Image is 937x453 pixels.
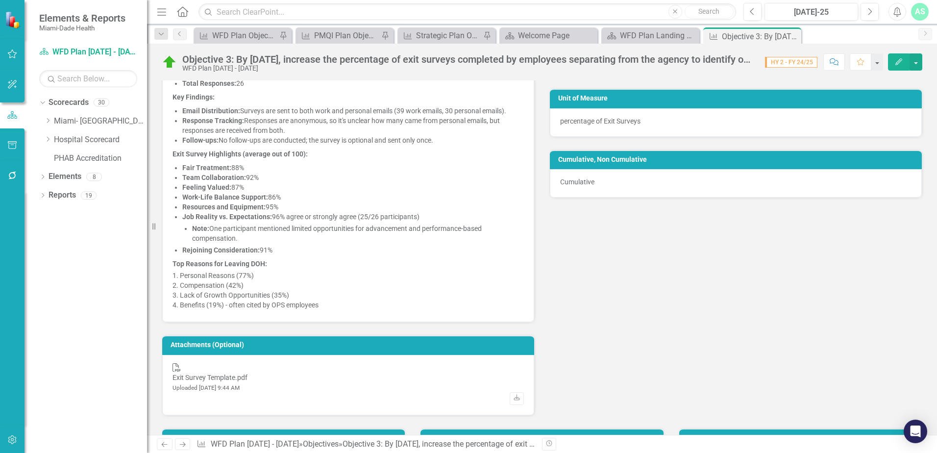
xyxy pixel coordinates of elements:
div: WFD Plan [DATE] - [DATE] [182,65,755,72]
div: Welcome Page [518,29,595,42]
li: One participant mentioned limited opportunities for advancement and performance-based compensation. [192,224,524,243]
strong: Response Tracking: [182,117,244,125]
small: Uploaded [DATE] 9:44 AM [173,384,240,391]
div: 30 [94,99,109,107]
strong: Email Distribution: [182,107,240,115]
strong: Exit Survey Highlights (average out of 100): [173,150,308,158]
li: 26 [182,78,524,88]
a: Reports [49,190,76,201]
div: 19 [81,191,97,200]
p: percentage of Exit Surveys [560,116,912,126]
li: 96% agree or strongly agree (25/26 participants) [182,212,524,243]
div: PMQI Plan Objective Report - 6/25 [314,29,379,42]
a: WFD Plan [DATE] - [DATE] [211,439,299,449]
a: Welcome Page [502,29,595,42]
li: 92% [182,173,524,182]
li: Surveys are sent to both work and personal emails (39 work emails, 30 personal emails). [182,106,524,116]
div: [DATE]-25 [768,6,855,18]
span: Elements & Reports [39,12,125,24]
strong: Key Findings: [173,93,215,101]
li: 91% [182,245,524,255]
small: Miami-Dade Health [39,24,125,32]
img: ClearPoint Strategy [5,11,22,28]
h3: Reporting Frequency [171,434,400,442]
strong: Rejoining Consideration: [182,246,260,254]
li: 95% [182,202,524,212]
button: Search [685,5,734,19]
strong: Follow-ups: [182,136,219,144]
div: WFD Plan Landing Page [620,29,697,42]
strong: Total Responses: [182,79,236,87]
span: Cumulative [560,178,594,186]
img: On Track [162,54,177,70]
input: Search Below... [39,70,137,87]
li: 86% [182,192,524,202]
a: Hospital Scorecard [54,134,147,146]
h3: Unit of Measure [558,95,917,102]
a: Scorecards [49,97,89,108]
button: [DATE]-25 [764,3,858,21]
input: Search ClearPoint... [198,3,736,21]
div: Exit Survey Template.pdf [173,373,247,382]
div: Objective 3: By [DATE], increase the percentage of exit surveys completed by employees separating... [722,30,799,43]
span: Search [698,7,719,15]
li: No follow-ups are conducted; the survey is optional and sent only once. [182,135,524,145]
a: WFD Plan Objective Report - 6/25 [196,29,277,42]
h3: Cumulative, Non Cumulative [558,156,917,163]
div: Strategic Plan Objective Report - 6/25 [416,29,481,42]
li: Compensation (42%) [180,280,524,290]
div: Objective 3: By [DATE], increase the percentage of exit surveys completed by employees separating... [182,54,755,65]
li: Personal Reasons (77%) [180,271,524,280]
div: 8 [86,173,102,181]
strong: Top Reasons for Leaving DOH: [173,260,267,268]
strong: Resources and Equipment: [182,203,266,211]
a: PHAB Accreditation [54,153,147,164]
a: WFD Plan [DATE] - [DATE] [39,47,137,58]
button: AS [911,3,929,21]
a: WFD Plan Landing Page [604,29,697,42]
a: PMQI Plan Objective Report - 6/25 [298,29,379,42]
a: Miami- [GEOGRAPHIC_DATA] [54,116,147,127]
div: WFD Plan Objective Report - 6/25 [212,29,277,42]
strong: Fair Treatment: [182,164,231,172]
strong: Work-Life Balance Support: [182,193,268,201]
li: Responses are anonymous, so it's unclear how many came from personal emails, but responses are re... [182,116,524,135]
div: Open Intercom Messenger [904,420,927,443]
h3: Initial Value [429,434,658,442]
li: 87% [182,182,524,192]
li: Benefits (19%) - often cited by OPS employees [180,300,524,310]
a: Strategic Plan Objective Report - 6/25 [400,29,481,42]
strong: Feeling Valued: [182,183,231,191]
span: HY 2 - FY 24/25 [765,57,817,68]
a: Elements [49,171,81,182]
strong: Note: [192,225,209,232]
div: » » [197,439,535,450]
h3: Attachments (Optional) [171,341,529,349]
a: Objectives [303,439,339,449]
li: 88% [182,163,524,173]
h3: Target Value [688,434,917,442]
strong: Job Reality vs. Expectations: [182,213,272,221]
strong: Team Collaboration: [182,174,246,181]
li: Lack of Growth Opportunities (35%) [180,290,524,300]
